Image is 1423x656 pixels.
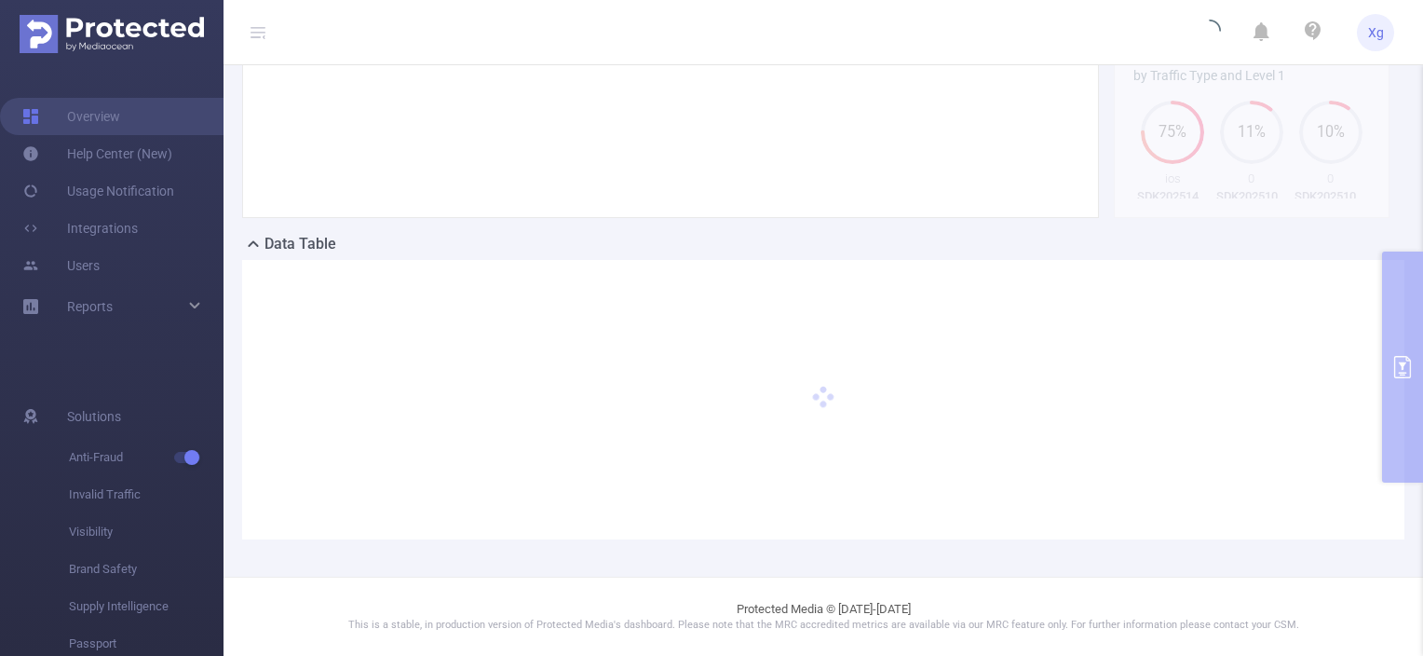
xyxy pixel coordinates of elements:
span: Xg [1368,14,1384,51]
span: Supply Intelligence [69,588,224,625]
a: Help Center (New) [22,135,172,172]
h2: Data Table [264,233,336,255]
a: Reports [67,288,113,325]
span: Visibility [69,513,224,551]
span: Invalid Traffic [69,476,224,513]
span: Anti-Fraud [69,439,224,476]
span: Brand Safety [69,551,224,588]
img: Protected Media [20,15,204,53]
a: Users [22,247,100,284]
footer: Protected Media © [DATE]-[DATE] [224,577,1423,656]
span: Solutions [67,398,121,435]
a: Usage Notification [22,172,174,210]
a: Integrations [22,210,138,247]
a: Overview [22,98,120,135]
i: icon: loading [1199,20,1221,46]
p: This is a stable, in production version of Protected Media's dashboard. Please note that the MRC ... [270,618,1376,634]
span: Reports [67,299,113,314]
